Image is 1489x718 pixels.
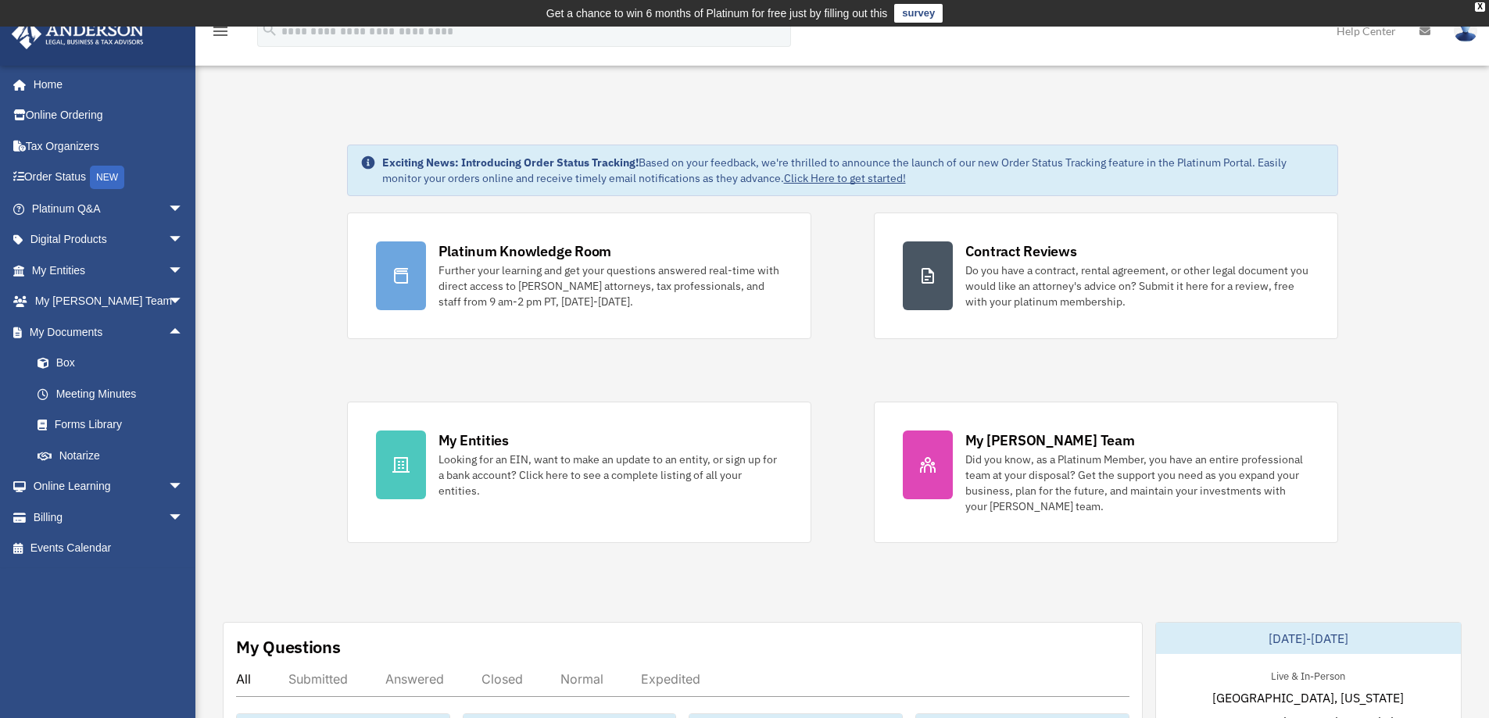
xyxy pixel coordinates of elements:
[90,166,124,189] div: NEW
[1475,2,1485,12] div: close
[546,4,888,23] div: Get a chance to win 6 months of Platinum for free just by filling out this
[261,21,278,38] i: search
[1212,688,1404,707] span: [GEOGRAPHIC_DATA], [US_STATE]
[438,452,782,498] div: Looking for an EIN, want to make an update to an entity, or sign up for a bank account? Click her...
[11,316,207,348] a: My Documentsarrow_drop_up
[965,430,1135,450] div: My [PERSON_NAME] Team
[22,409,207,441] a: Forms Library
[874,402,1338,543] a: My [PERSON_NAME] Team Did you know, as a Platinum Member, you have an entire professional team at...
[168,193,199,225] span: arrow_drop_down
[11,255,207,286] a: My Entitiesarrow_drop_down
[11,533,207,564] a: Events Calendar
[641,671,700,687] div: Expedited
[168,224,199,256] span: arrow_drop_down
[560,671,603,687] div: Normal
[347,213,811,339] a: Platinum Knowledge Room Further your learning and get your questions answered real-time with dire...
[11,100,207,131] a: Online Ordering
[347,402,811,543] a: My Entities Looking for an EIN, want to make an update to an entity, or sign up for a bank accoun...
[11,286,207,317] a: My [PERSON_NAME] Teamarrow_drop_down
[784,171,906,185] a: Click Here to get started!
[22,378,207,409] a: Meeting Minutes
[438,241,612,261] div: Platinum Knowledge Room
[168,255,199,287] span: arrow_drop_down
[168,286,199,318] span: arrow_drop_down
[288,671,348,687] div: Submitted
[481,671,523,687] div: Closed
[965,241,1077,261] div: Contract Reviews
[168,502,199,534] span: arrow_drop_down
[385,671,444,687] div: Answered
[11,502,207,533] a: Billingarrow_drop_down
[438,430,509,450] div: My Entities
[438,263,782,309] div: Further your learning and get your questions answered real-time with direct access to [PERSON_NAM...
[382,155,639,170] strong: Exciting News: Introducing Order Status Tracking!
[11,193,207,224] a: Platinum Q&Aarrow_drop_down
[11,69,199,100] a: Home
[965,263,1309,309] div: Do you have a contract, rental agreement, or other legal document you would like an attorney's ad...
[1156,623,1461,654] div: [DATE]-[DATE]
[965,452,1309,514] div: Did you know, as a Platinum Member, you have an entire professional team at your disposal? Get th...
[236,635,341,659] div: My Questions
[11,224,207,255] a: Digital Productsarrow_drop_down
[11,130,207,162] a: Tax Organizers
[894,4,943,23] a: survey
[168,316,199,348] span: arrow_drop_up
[211,22,230,41] i: menu
[168,471,199,503] span: arrow_drop_down
[1258,666,1358,683] div: Live & In-Person
[382,155,1325,186] div: Based on your feedback, we're thrilled to announce the launch of our new Order Status Tracking fe...
[22,348,207,379] a: Box
[11,162,207,194] a: Order StatusNEW
[1454,20,1477,42] img: User Pic
[874,213,1338,339] a: Contract Reviews Do you have a contract, rental agreement, or other legal document you would like...
[11,471,207,502] a: Online Learningarrow_drop_down
[211,27,230,41] a: menu
[7,19,149,49] img: Anderson Advisors Platinum Portal
[22,440,207,471] a: Notarize
[236,671,251,687] div: All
